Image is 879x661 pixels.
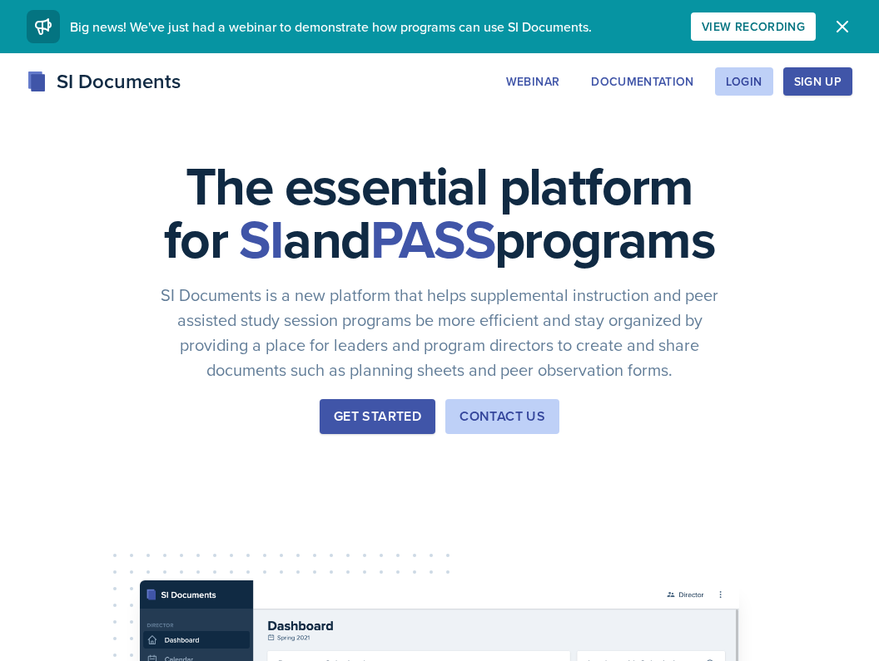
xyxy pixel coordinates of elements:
[591,75,694,88] div: Documentation
[320,399,435,434] button: Get Started
[691,12,816,41] button: View Recording
[702,20,805,33] div: View Recording
[726,75,762,88] div: Login
[580,67,705,96] button: Documentation
[445,399,559,434] button: Contact Us
[794,75,842,88] div: Sign Up
[70,17,592,36] span: Big news! We've just had a webinar to demonstrate how programs can use SI Documents.
[495,67,570,96] button: Webinar
[459,407,545,427] div: Contact Us
[506,75,559,88] div: Webinar
[715,67,773,96] button: Login
[783,67,852,96] button: Sign Up
[334,407,421,427] div: Get Started
[27,67,181,96] div: SI Documents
